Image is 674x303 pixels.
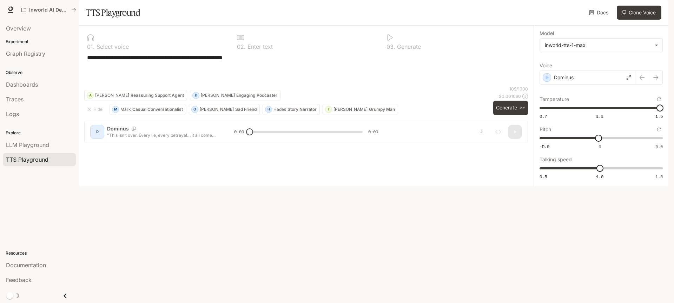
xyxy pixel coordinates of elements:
[325,104,332,115] div: T
[599,143,601,149] span: 0
[131,93,184,97] p: Reassuring Support Agent
[509,86,528,92] p: 109 / 1000
[596,113,603,119] span: 1.1
[520,106,525,110] p: ⌘⏎
[369,107,395,112] p: Grumpy Man
[596,174,603,180] span: 1.0
[235,107,257,112] p: Sad Friend
[87,90,93,101] div: A
[189,104,260,115] button: O[PERSON_NAME]Sad Friend
[540,97,569,102] p: Temperature
[86,6,140,20] h1: TTS Playground
[237,44,246,49] p: 0 2 .
[192,104,198,115] div: O
[263,104,320,115] button: HHadesStory Narrator
[540,31,554,36] p: Model
[588,6,611,20] a: Docs
[655,113,663,119] span: 1.5
[95,44,129,49] p: Select voice
[540,174,547,180] span: 0.5
[265,104,272,115] div: H
[540,113,547,119] span: 0.7
[323,104,398,115] button: T[PERSON_NAME]Grumpy Man
[236,93,277,97] p: Engaging Podcaster
[617,6,661,20] button: Clone Voice
[200,107,234,112] p: [PERSON_NAME]
[84,90,187,101] button: A[PERSON_NAME]Reassuring Support Agent
[333,107,368,112] p: [PERSON_NAME]
[540,157,572,162] p: Talking speed
[540,63,552,68] p: Voice
[120,107,131,112] p: Mark
[112,104,119,115] div: M
[655,143,663,149] span: 5.0
[132,107,183,112] p: Casual Conversationalist
[655,174,663,180] span: 1.5
[288,107,317,112] p: Story Narrator
[201,93,235,97] p: [PERSON_NAME]
[545,42,651,49] div: inworld-tts-1-max
[246,44,273,49] p: Enter text
[554,74,574,81] p: Dominus
[540,143,549,149] span: -5.0
[273,107,286,112] p: Hades
[110,104,186,115] button: MMarkCasual Conversationalist
[655,126,663,133] button: Reset to default
[655,95,663,103] button: Reset to default
[18,3,79,17] button: All workspaces
[493,101,528,115] button: Generate⌘⏎
[193,90,199,101] div: D
[29,7,68,13] p: Inworld AI Demos
[95,93,129,97] p: [PERSON_NAME]
[395,44,421,49] p: Generate
[87,44,95,49] p: 0 1 .
[540,39,662,52] div: inworld-tts-1-max
[540,127,551,132] p: Pitch
[386,44,395,49] p: 0 3 .
[190,90,280,101] button: D[PERSON_NAME]Engaging Podcaster
[84,104,107,115] button: Hide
